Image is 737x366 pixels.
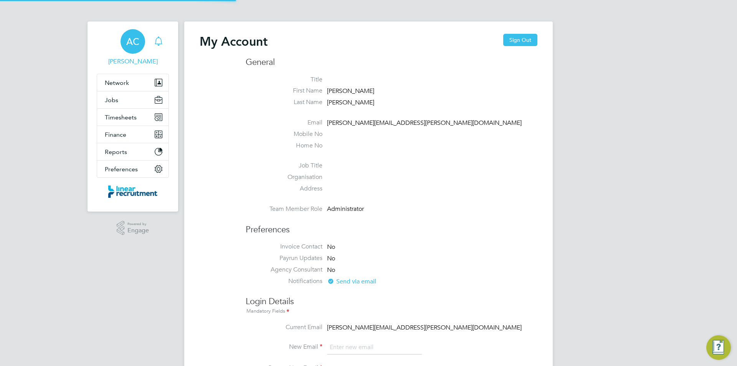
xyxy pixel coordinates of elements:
span: [PERSON_NAME][EMAIL_ADDRESS][PERSON_NAME][DOMAIN_NAME] [327,119,522,127]
button: Finance [97,126,169,143]
button: Jobs [97,91,169,108]
input: Enter new email [327,341,422,354]
button: Sign Out [503,34,537,46]
img: linearrecruitment-logo-retina.png [108,185,157,198]
a: Go to home page [97,185,169,198]
button: Network [97,74,169,91]
span: AC [126,36,139,46]
label: Team Member Role [246,205,322,213]
a: AC[PERSON_NAME] [97,29,169,66]
nav: Main navigation [88,22,178,212]
div: Administrator [327,205,400,213]
label: Email [246,119,322,127]
span: [PERSON_NAME] [327,99,374,106]
button: Timesheets [97,109,169,126]
button: Preferences [97,161,169,177]
label: Current Email [246,323,322,331]
span: Jobs [105,96,118,104]
span: No [327,255,335,262]
span: Send via email [327,278,376,285]
span: Preferences [105,166,138,173]
span: Powered by [127,221,149,227]
label: First Name [246,87,322,95]
label: Last Name [246,98,322,106]
h3: General [246,57,537,68]
a: Powered byEngage [117,221,149,235]
label: Invoice Contact [246,243,322,251]
span: [PERSON_NAME][EMAIL_ADDRESS][PERSON_NAME][DOMAIN_NAME] [327,324,522,331]
span: Anneliese Clifton [97,57,169,66]
button: Reports [97,143,169,160]
span: No [327,243,335,251]
label: Notifications [246,277,322,285]
h2: My Account [200,34,268,49]
span: No [327,266,335,274]
h3: Login Details [246,288,537,316]
span: Finance [105,131,126,138]
label: Agency Consultant [246,266,322,274]
label: Organisation [246,173,322,181]
label: Address [246,185,322,193]
span: Reports [105,148,127,156]
div: Mandatory Fields [246,307,537,316]
span: Timesheets [105,114,137,121]
h3: Preferences [246,217,537,235]
label: Payrun Updates [246,254,322,262]
label: New Email [246,343,322,351]
span: Network [105,79,129,86]
label: Title [246,76,322,84]
span: [PERSON_NAME] [327,88,374,95]
span: Engage [127,227,149,234]
label: Home No [246,142,322,150]
label: Job Title [246,162,322,170]
button: Engage Resource Center [706,335,731,360]
label: Mobile No [246,130,322,138]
